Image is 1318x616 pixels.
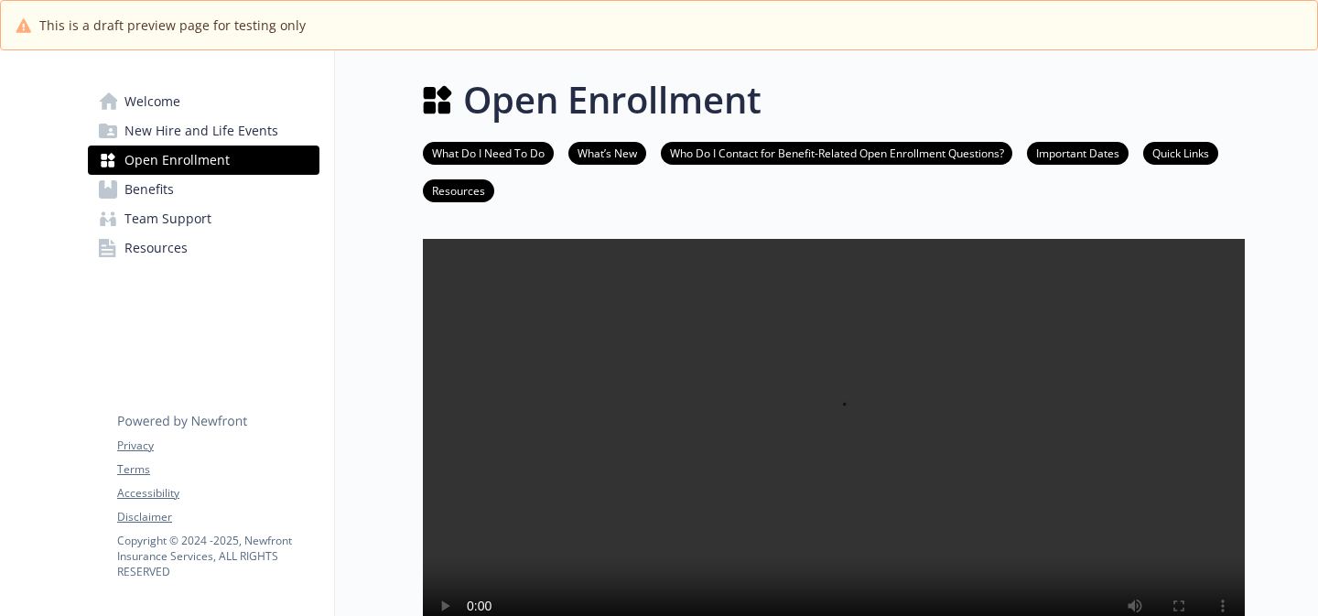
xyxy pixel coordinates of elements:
span: Resources [124,233,188,263]
span: Benefits [124,175,174,204]
a: What’s New [568,144,646,161]
span: New Hire and Life Events [124,116,278,146]
a: Resources [88,233,319,263]
a: Terms [117,461,319,478]
a: Accessibility [117,485,319,502]
a: Quick Links [1143,144,1218,161]
a: New Hire and Life Events [88,116,319,146]
a: Benefits [88,175,319,204]
a: Important Dates [1027,144,1129,161]
span: Welcome [124,87,180,116]
span: Team Support [124,204,211,233]
span: This is a draft preview page for testing only [39,16,306,35]
p: Copyright © 2024 - 2025 , Newfront Insurance Services, ALL RIGHTS RESERVED [117,533,319,579]
span: Open Enrollment [124,146,230,175]
a: What Do I Need To Do [423,144,554,161]
a: Open Enrollment [88,146,319,175]
a: Resources [423,181,494,199]
a: Disclaimer [117,509,319,525]
a: Team Support [88,204,319,233]
a: Privacy [117,438,319,454]
h1: Open Enrollment [463,72,762,127]
a: Who Do I Contact for Benefit-Related Open Enrollment Questions? [661,144,1012,161]
a: Welcome [88,87,319,116]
